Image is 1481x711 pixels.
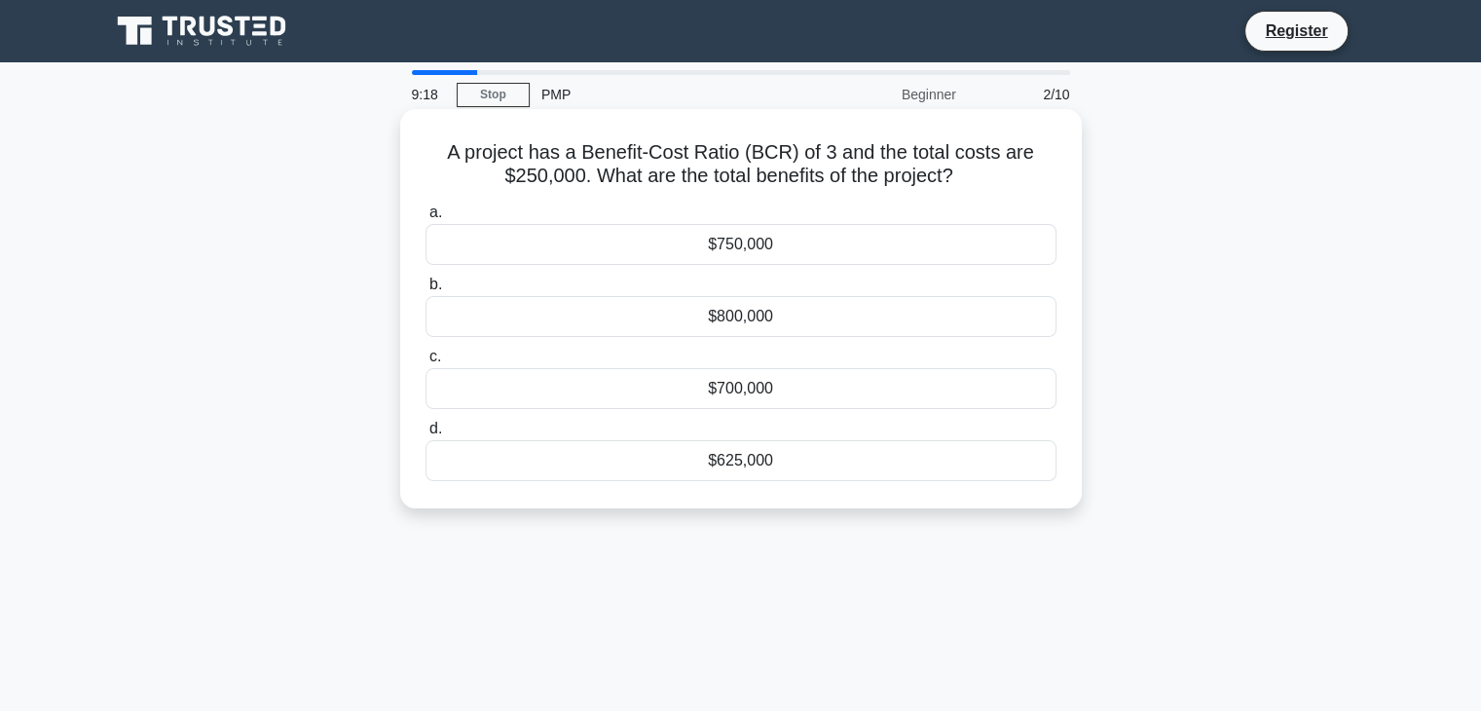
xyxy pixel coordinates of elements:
div: $700,000 [426,368,1056,409]
span: a. [429,204,442,220]
div: PMP [530,75,797,114]
a: Stop [457,83,530,107]
div: $800,000 [426,296,1056,337]
div: 2/10 [968,75,1082,114]
div: 9:18 [400,75,457,114]
span: b. [429,276,442,292]
div: Beginner [797,75,968,114]
span: d. [429,420,442,436]
div: $750,000 [426,224,1056,265]
span: c. [429,348,441,364]
div: $625,000 [426,440,1056,481]
a: Register [1253,19,1339,43]
h5: A project has a Benefit-Cost Ratio (BCR) of 3 and the total costs are $250,000. What are the tota... [424,140,1058,189]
